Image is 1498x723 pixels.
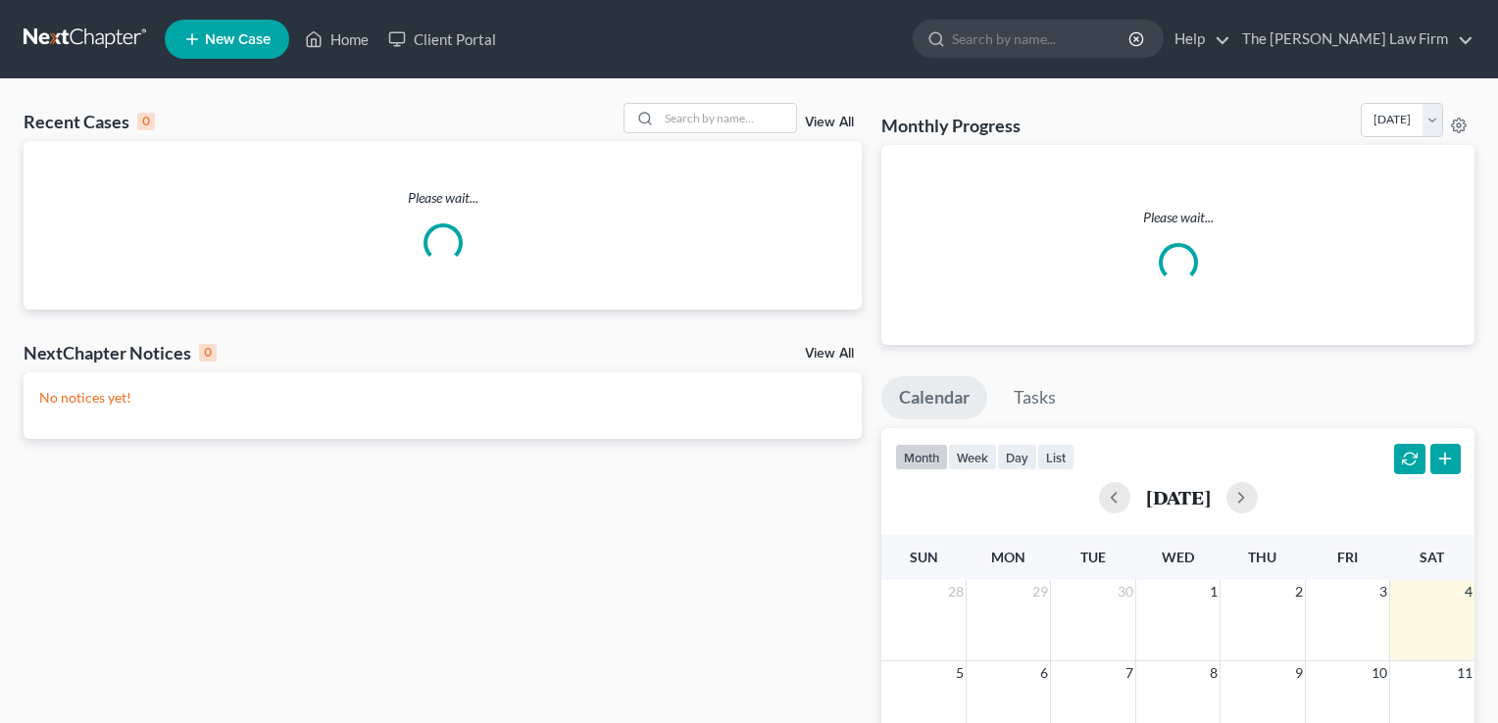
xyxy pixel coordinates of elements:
[1232,22,1473,57] a: The [PERSON_NAME] Law Firm
[881,114,1021,137] h3: Monthly Progress
[910,549,938,565] span: Sun
[805,347,854,361] a: View All
[952,21,1131,57] input: Search by name...
[1165,22,1230,57] a: Help
[1463,580,1474,603] span: 4
[1080,549,1106,565] span: Tue
[1370,661,1389,685] span: 10
[24,341,217,364] div: NextChapter Notices
[1037,444,1074,470] button: list
[996,376,1074,419] a: Tasks
[1116,580,1135,603] span: 30
[895,444,948,470] button: month
[1420,549,1444,565] span: Sat
[39,388,846,408] p: No notices yet!
[1337,549,1358,565] span: Fri
[954,661,966,685] span: 5
[997,444,1037,470] button: day
[295,22,378,57] a: Home
[946,580,966,603] span: 28
[1162,549,1194,565] span: Wed
[199,344,217,361] div: 0
[1146,487,1211,507] h2: [DATE]
[1377,580,1389,603] span: 3
[1248,549,1276,565] span: Thu
[1030,580,1050,603] span: 29
[137,113,155,130] div: 0
[205,32,271,47] span: New Case
[1123,661,1135,685] span: 7
[1208,661,1220,685] span: 8
[1208,580,1220,603] span: 1
[1455,661,1474,685] span: 11
[659,104,796,132] input: Search by name...
[897,208,1459,227] p: Please wait...
[378,22,506,57] a: Client Portal
[805,116,854,129] a: View All
[881,376,987,419] a: Calendar
[24,188,862,208] p: Please wait...
[1293,661,1305,685] span: 9
[1293,580,1305,603] span: 2
[948,444,997,470] button: week
[1038,661,1050,685] span: 6
[991,549,1025,565] span: Mon
[24,110,155,133] div: Recent Cases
